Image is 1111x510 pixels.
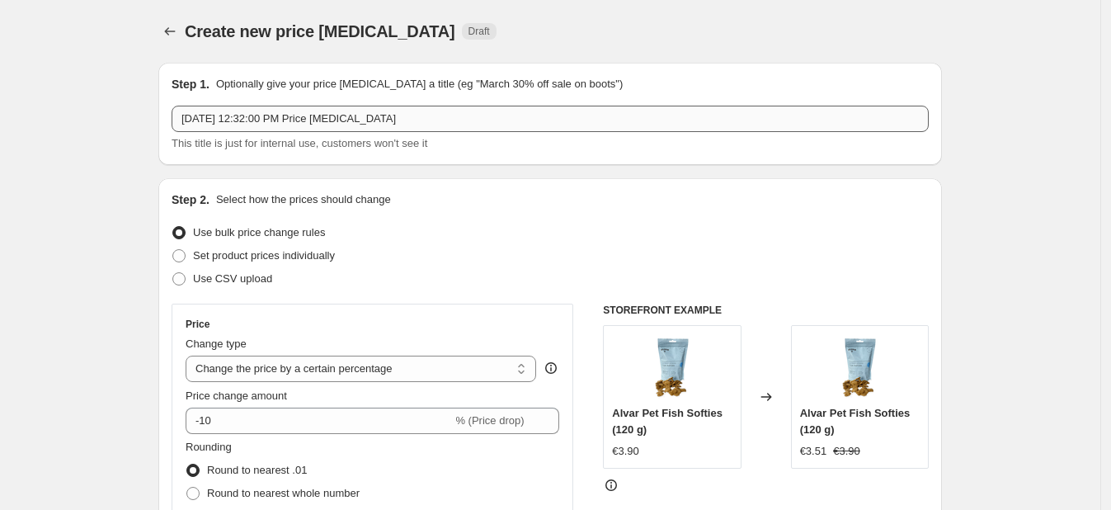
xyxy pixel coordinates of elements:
[186,338,247,350] span: Change type
[172,137,427,149] span: This title is just for internal use, customers won't see it
[158,20,181,43] button: Price change jobs
[800,407,911,436] span: Alvar Pet Fish Softies (120 g)
[468,25,490,38] span: Draft
[639,334,705,400] img: chicken_softies_square-1_80x.png
[455,414,524,427] span: % (Price drop)
[207,464,307,476] span: Round to nearest .01
[186,318,209,331] h3: Price
[216,76,623,92] p: Optionally give your price [MEDICAL_DATA] a title (eg "March 30% off sale on boots")
[186,441,232,453] span: Rounding
[800,443,827,460] div: €3.51
[833,443,860,460] strike: €3.90
[612,443,639,460] div: €3.90
[186,408,452,434] input: -15
[193,272,272,285] span: Use CSV upload
[186,390,287,402] span: Price change amount
[172,76,209,92] h2: Step 1.
[193,226,325,238] span: Use bulk price change rules
[543,360,559,376] div: help
[612,407,723,436] span: Alvar Pet Fish Softies (120 g)
[193,249,335,262] span: Set product prices individually
[216,191,391,208] p: Select how the prices should change
[185,22,455,40] span: Create new price [MEDICAL_DATA]
[207,487,360,499] span: Round to nearest whole number
[172,191,209,208] h2: Step 2.
[603,304,929,317] h6: STOREFRONT EXAMPLE
[172,106,929,132] input: 30% off holiday sale
[826,334,892,400] img: chicken_softies_square-1_80x.png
